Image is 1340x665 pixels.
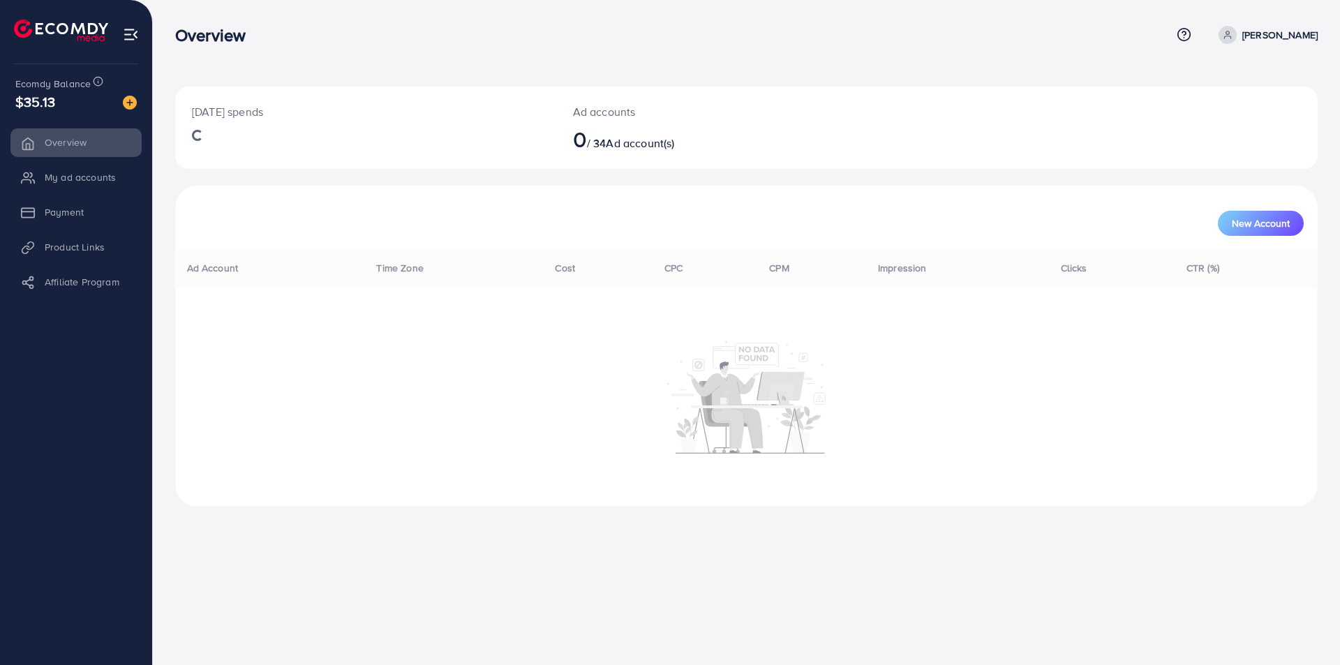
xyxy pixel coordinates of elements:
span: New Account [1232,218,1290,228]
span: 0 [573,123,587,155]
span: $35.13 [15,91,55,112]
span: Ad account(s) [606,135,674,151]
h2: / 34 [573,126,825,152]
img: image [123,96,137,110]
p: [DATE] spends [192,103,539,120]
button: New Account [1218,211,1304,236]
img: logo [14,20,108,41]
a: [PERSON_NAME] [1213,26,1318,44]
p: Ad accounts [573,103,825,120]
h3: Overview [175,25,257,45]
span: Ecomdy Balance [15,77,91,91]
img: menu [123,27,139,43]
p: [PERSON_NAME] [1242,27,1318,43]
